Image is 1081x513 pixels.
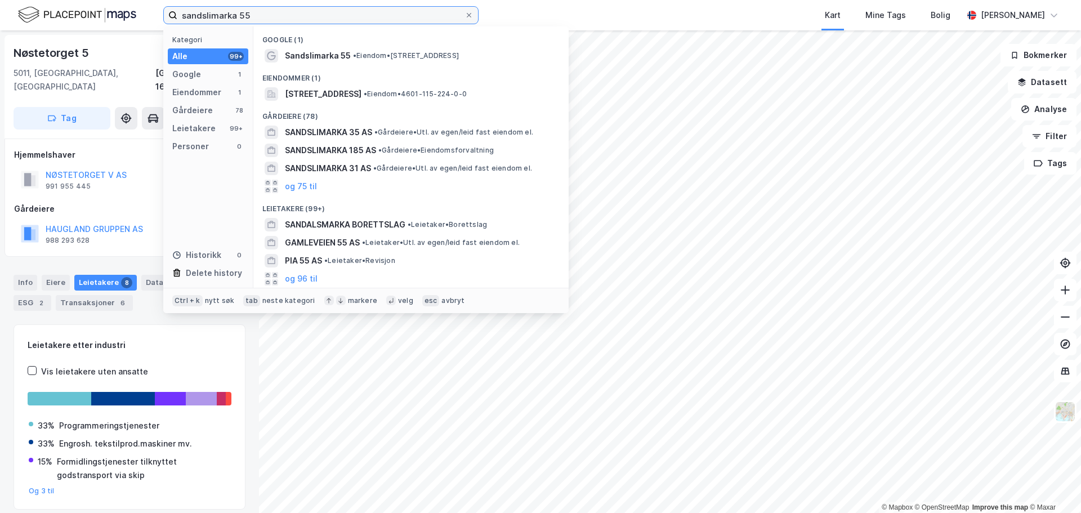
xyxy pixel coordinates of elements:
div: 1 [235,70,244,79]
div: 78 [235,106,244,115]
div: Transaksjoner [56,295,133,311]
span: Leietaker • Revisjon [324,256,395,265]
span: • [373,164,377,172]
div: Formidlingstjenester tilknyttet godstransport via skip [57,455,230,482]
div: 0 [235,251,244,260]
div: Google (1) [253,26,569,47]
span: • [408,220,411,229]
div: [GEOGRAPHIC_DATA], 165/874 [155,66,245,93]
div: Gårdeiere (78) [253,103,569,123]
button: Filter [1022,125,1076,148]
div: Alle [172,50,187,63]
div: Bolig [931,8,950,22]
button: Tag [14,107,110,130]
div: neste kategori [262,296,315,305]
div: Leietakere (99+) [253,195,569,216]
span: • [324,256,328,265]
div: Leietakere [74,275,137,291]
button: Analyse [1011,98,1076,121]
div: Leietakere etter industri [28,338,231,352]
span: Sandslimarka 55 [285,49,351,63]
span: Gårdeiere • Eiendomsforvaltning [378,146,494,155]
input: Søk på adresse, matrikkel, gårdeiere, leietakere eller personer [177,7,464,24]
button: Bokmerker [1000,44,1076,66]
div: Google [172,68,201,81]
span: Leietaker • Utl. av egen/leid fast eiendom el. [362,238,520,247]
img: Z [1055,401,1076,422]
span: Gårdeiere • Utl. av egen/leid fast eiendom el. [373,164,532,173]
div: Datasett [141,275,184,291]
div: Kontrollprogram for chat [1025,459,1081,513]
span: • [378,146,382,154]
div: 6 [117,297,128,309]
a: Improve this map [972,503,1028,511]
span: • [353,51,356,60]
span: SANDSLIMARKA 35 AS [285,126,372,139]
button: Datasett [1008,71,1076,93]
button: Og 3 til [29,487,55,496]
span: Eiendom • 4601-115-224-0-0 [364,90,467,99]
span: • [364,90,367,98]
div: Vis leietakere uten ansatte [41,365,148,378]
div: Historikk [172,248,221,262]
div: markere [348,296,377,305]
div: 15% [38,455,52,469]
div: Nøstetorget 5 [14,44,91,62]
div: avbryt [441,296,464,305]
div: Eiere [42,275,70,291]
iframe: Chat Widget [1025,459,1081,513]
span: • [362,238,365,247]
div: Gårdeiere [14,202,245,216]
span: Gårdeiere • Utl. av egen/leid fast eiendom el. [374,128,533,137]
div: 33% [38,437,55,450]
div: 991 955 445 [46,182,91,191]
span: Leietaker • Borettslag [408,220,487,229]
div: Eiendommer [172,86,221,99]
button: og 75 til [285,180,317,193]
div: Delete history [186,266,242,280]
span: SANDSLIMARKA 31 AS [285,162,371,175]
div: 1 [235,88,244,97]
div: Info [14,275,37,291]
div: 988 293 628 [46,236,90,245]
span: SANDSLIMARKA 185 AS [285,144,376,157]
span: [STREET_ADDRESS] [285,87,361,101]
div: nytt søk [205,296,235,305]
div: Ctrl + k [172,295,203,306]
span: GAMLEVEIEN 55 AS [285,236,360,249]
a: Mapbox [882,503,913,511]
div: Kategori [172,35,248,44]
img: logo.f888ab2527a4732fd821a326f86c7f29.svg [18,5,136,25]
div: ESG [14,295,51,311]
div: velg [398,296,413,305]
div: Mine Tags [865,8,906,22]
div: Eiendommer (1) [253,65,569,85]
span: Eiendom • [STREET_ADDRESS] [353,51,459,60]
span: • [374,128,378,136]
div: 99+ [228,124,244,133]
div: tab [243,295,260,306]
div: 8 [121,277,132,288]
div: [PERSON_NAME] [981,8,1045,22]
span: PIA 55 AS [285,254,322,267]
div: Programmeringstjenester [59,419,159,432]
div: 0 [235,142,244,151]
div: 5011, [GEOGRAPHIC_DATA], [GEOGRAPHIC_DATA] [14,66,155,93]
div: Personer [172,140,209,153]
div: Engrosh. tekstilprod.maskiner mv. [59,437,192,450]
div: esc [422,295,440,306]
div: Kart [825,8,841,22]
div: 33% [38,419,55,432]
div: Gårdeiere [172,104,213,117]
span: SANDALSMARKA BORETTSLAG [285,218,405,231]
a: OpenStreetMap [915,503,970,511]
button: Tags [1024,152,1076,175]
button: og 96 til [285,272,318,286]
div: Hjemmelshaver [14,148,245,162]
div: 2 [35,297,47,309]
div: 99+ [228,52,244,61]
div: Leietakere [172,122,216,135]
